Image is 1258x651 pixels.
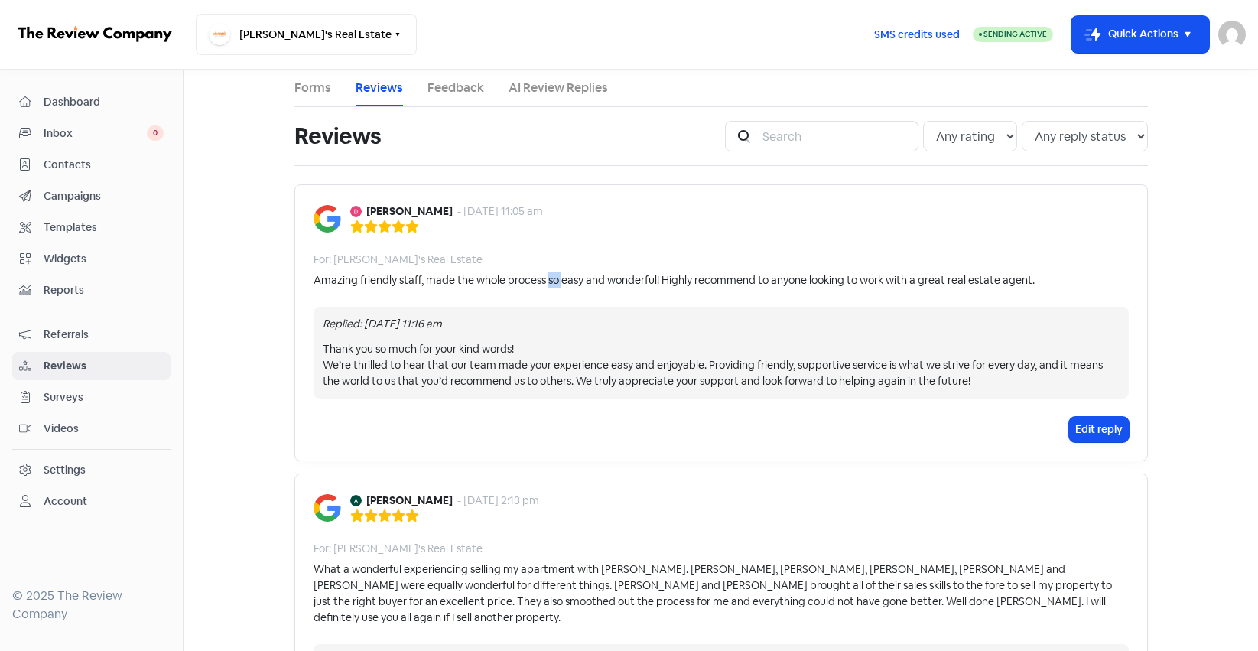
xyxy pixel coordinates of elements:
span: Contacts [44,157,164,173]
a: AI Review Replies [509,79,608,97]
a: Sending Active [973,25,1053,44]
div: Thank you so much for your kind words! We’re thrilled to hear that our team made your experience ... [323,341,1120,389]
input: Search [753,121,918,151]
a: Widgets [12,245,171,273]
a: Forms [294,79,331,97]
span: SMS credits used [874,27,960,43]
img: Avatar [350,495,362,506]
a: SMS credits used [861,25,973,41]
img: Image [314,205,341,233]
b: [PERSON_NAME] [366,493,453,509]
div: - [DATE] 2:13 pm [457,493,539,509]
span: Campaigns [44,188,164,204]
button: [PERSON_NAME]'s Real Estate [196,14,417,55]
span: Templates [44,220,164,236]
b: [PERSON_NAME] [366,203,453,220]
a: Dashboard [12,88,171,116]
a: Contacts [12,151,171,179]
div: Account [44,493,87,509]
div: Settings [44,462,86,478]
a: Settings [12,456,171,484]
img: Avatar [350,206,362,217]
span: Reviews [44,358,164,374]
a: Feedback [427,79,484,97]
span: Reports [44,282,164,298]
a: Surveys [12,383,171,412]
h1: Reviews [294,112,382,161]
i: Replied: [DATE] 11:16 am [323,317,442,330]
span: Sending Active [983,29,1047,39]
span: 0 [147,125,164,141]
a: Inbox 0 [12,119,171,148]
div: For: [PERSON_NAME]'s Real Estate [314,541,483,557]
span: Inbox [44,125,147,142]
a: Videos [12,415,171,443]
a: Campaigns [12,182,171,210]
a: Reports [12,276,171,304]
button: Quick Actions [1071,16,1209,53]
a: Reviews [12,352,171,380]
img: Image [314,494,341,522]
div: © 2025 The Review Company [12,587,171,623]
img: User [1218,21,1246,48]
div: Amazing friendly staff, made the whole process so easy and wonderful! Highly recommend to anyone ... [314,272,1035,288]
span: Videos [44,421,164,437]
span: Widgets [44,251,164,267]
div: - [DATE] 11:05 am [457,203,543,220]
span: Surveys [44,389,164,405]
a: Reviews [356,79,403,97]
span: Referrals [44,327,164,343]
a: Templates [12,213,171,242]
div: For: [PERSON_NAME]'s Real Estate [314,252,483,268]
a: Account [12,487,171,516]
span: Dashboard [44,94,164,110]
button: Edit reply [1069,417,1129,442]
div: What a wonderful experiencing selling my apartment with [PERSON_NAME]. [PERSON_NAME], [PERSON_NAM... [314,561,1129,626]
a: Referrals [12,321,171,349]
